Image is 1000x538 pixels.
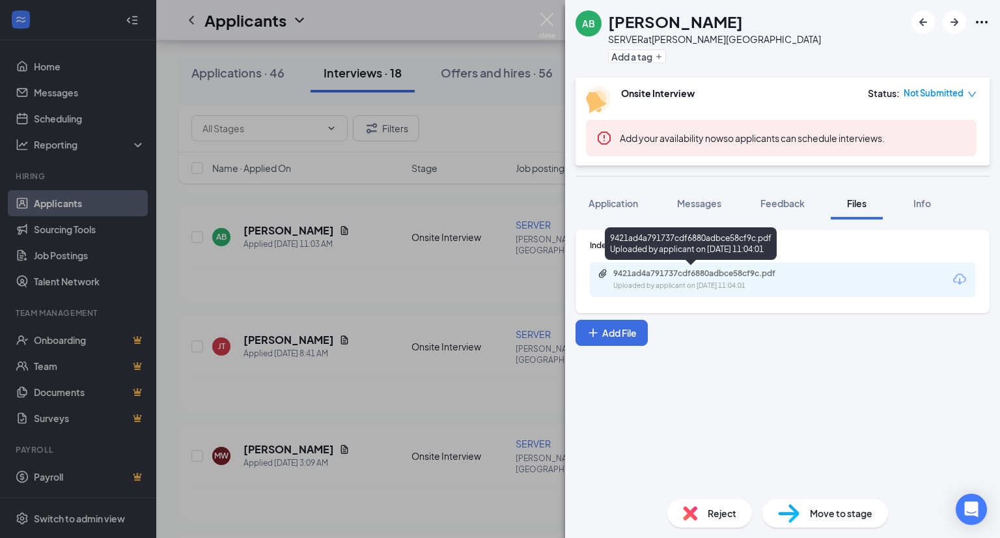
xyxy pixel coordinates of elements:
svg: ArrowLeftNew [915,14,931,30]
div: Uploaded by applicant on [DATE] 11:04:01 [613,281,809,291]
span: Files [847,197,867,209]
svg: Ellipses [974,14,990,30]
span: down [967,90,977,99]
svg: ArrowRight [947,14,962,30]
h1: [PERSON_NAME] [608,10,743,33]
button: PlusAdd a tag [608,50,666,63]
div: Open Intercom Messenger [956,494,987,525]
div: 9421ad4a791737cdf6880adbce58cf9c.pdf Uploaded by applicant on [DATE] 11:04:01 [605,227,777,260]
div: Indeed Resume [590,240,975,251]
div: AB [582,17,595,30]
button: ArrowLeftNew [911,10,935,34]
svg: Plus [587,326,600,339]
span: Application [589,197,638,209]
div: SERVER at [PERSON_NAME][GEOGRAPHIC_DATA] [608,33,821,46]
span: Reject [708,506,736,520]
span: Feedback [760,197,805,209]
svg: Paperclip [598,268,608,279]
button: Add your availability now [620,132,723,145]
svg: Error [596,130,612,146]
div: Status : [868,87,900,100]
svg: Download [952,272,967,287]
span: Info [913,197,931,209]
span: so applicants can schedule interviews. [620,132,885,144]
svg: Plus [655,53,663,61]
a: Paperclip9421ad4a791737cdf6880adbce58cf9c.pdfUploaded by applicant on [DATE] 11:04:01 [598,268,809,291]
b: Onsite Interview [621,87,695,99]
button: ArrowRight [943,10,966,34]
div: 9421ad4a791737cdf6880adbce58cf9c.pdf [613,268,796,279]
span: Messages [677,197,721,209]
span: Not Submitted [904,87,964,100]
span: Move to stage [810,506,872,520]
button: Add FilePlus [576,320,648,346]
